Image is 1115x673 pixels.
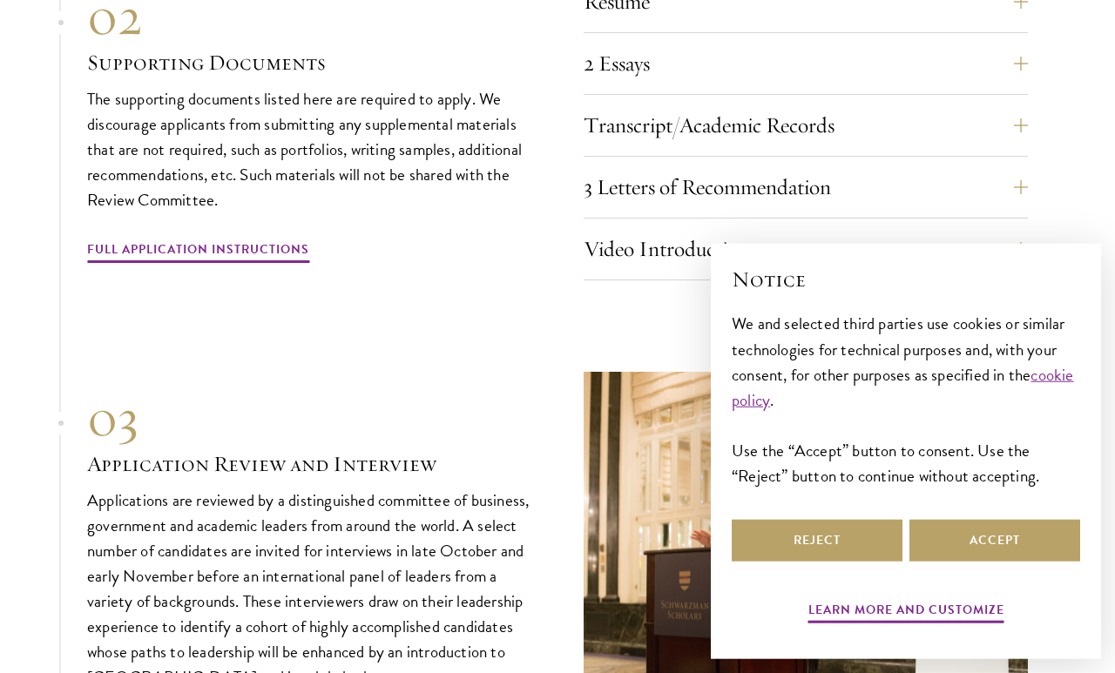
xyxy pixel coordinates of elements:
[87,239,309,266] a: Full Application Instructions
[87,387,531,449] div: 03
[584,166,1028,208] button: 3 Letters of Recommendation
[584,228,1028,270] button: Video Introduction
[87,449,531,479] h3: Application Review and Interview
[808,599,1004,626] button: Learn more and customize
[584,43,1028,84] button: 2 Essays
[584,104,1028,146] button: Transcript/Academic Records
[732,265,1080,294] h2: Notice
[732,362,1074,413] a: cookie policy
[909,520,1080,562] button: Accept
[87,48,531,77] h3: Supporting Documents
[87,86,531,212] p: The supporting documents listed here are required to apply. We discourage applicants from submitt...
[732,311,1080,488] div: We and selected third parties use cookies or similar technologies for technical purposes and, wit...
[732,520,902,562] button: Reject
